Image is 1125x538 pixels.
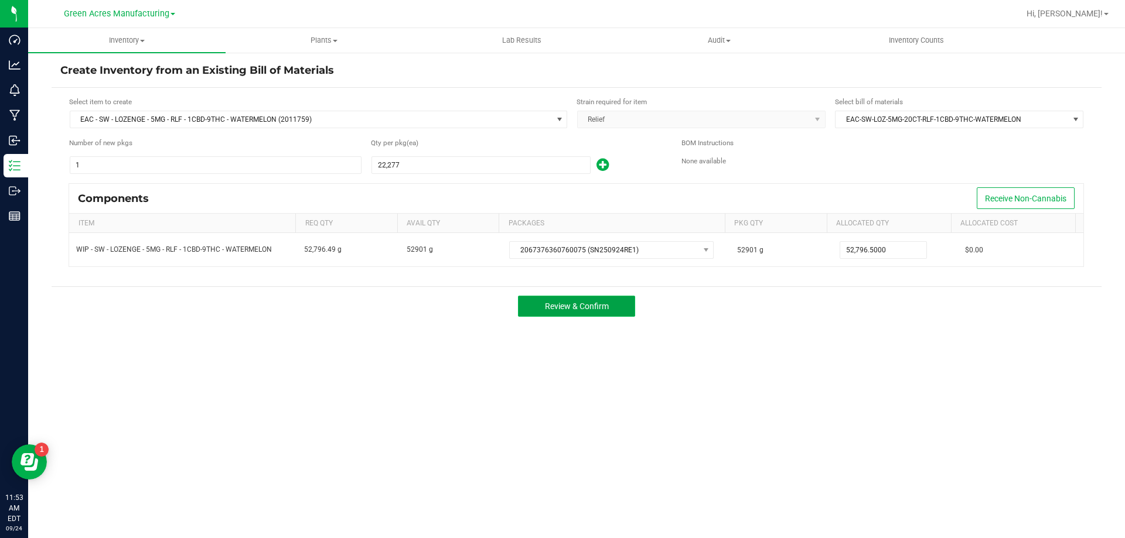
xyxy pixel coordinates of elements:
[681,139,734,147] span: BOM Instructions
[9,210,21,222] inline-svg: Reports
[965,246,983,254] span: $0.00
[835,98,903,106] span: Select bill of materials
[226,35,422,46] span: Plants
[510,242,698,258] span: 2067376360760075 (SN250924RE1)
[28,28,226,53] a: Inventory
[827,214,951,234] th: Allocated Qty
[9,135,21,146] inline-svg: Inbound
[407,138,417,149] span: (ea)
[70,111,552,128] span: EAC - SW - LOZENGE - 5MG - RLF - 1CBD-9THC - WATERMELON (2011759)
[397,214,499,234] th: Avail Qty
[836,111,1068,128] span: EAC-SW-LOZ-5MG-20CT-RLF-1CBD-9THC-WATERMELON
[985,194,1066,203] span: Receive Non-Cannabis
[295,214,397,234] th: Req Qty
[621,35,817,46] span: Audit
[5,524,23,533] p: 09/24
[486,35,557,46] span: Lab Results
[873,35,960,46] span: Inventory Counts
[977,187,1075,209] button: Receive Non-Cannabis
[681,157,726,165] span: None available
[9,109,21,121] inline-svg: Manufacturing
[818,28,1015,53] a: Inventory Counts
[423,28,621,53] a: Lab Results
[499,214,725,234] th: Packages
[60,63,1093,78] h4: Create Inventory from an Existing Bill of Materials
[577,98,647,106] span: Strain required for item
[9,34,21,46] inline-svg: Dashboard
[78,192,158,205] div: Components
[5,492,23,524] p: 11:53 AM EDT
[9,160,21,172] inline-svg: Inventory
[12,444,47,479] iframe: Resource center
[69,138,132,149] span: Number of new packages to create
[518,296,635,317] button: Review & Confirm
[1027,9,1103,18] span: Hi, [PERSON_NAME]!
[35,443,49,457] iframe: Resource center unread badge
[226,28,423,53] a: Plants
[951,214,1075,234] th: Allocated Cost
[69,214,295,234] th: Item
[304,245,342,253] span: 52,796.49 g
[737,246,763,254] span: 52901 g
[76,245,272,253] span: WIP - SW - LOZENGE - 5MG - RLF - 1CBD-9THC - WATERMELON
[591,163,609,172] span: Add new output
[371,138,407,149] span: Quantity per package (ea)
[28,35,226,46] span: Inventory
[9,59,21,71] inline-svg: Analytics
[9,185,21,197] inline-svg: Outbound
[545,301,609,311] span: Review & Confirm
[64,9,169,19] span: Green Acres Manufacturing
[725,214,827,234] th: Pkg Qty
[621,28,818,53] a: Audit
[9,84,21,96] inline-svg: Monitoring
[407,245,433,253] span: 52901 g
[69,98,132,106] span: Select item to create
